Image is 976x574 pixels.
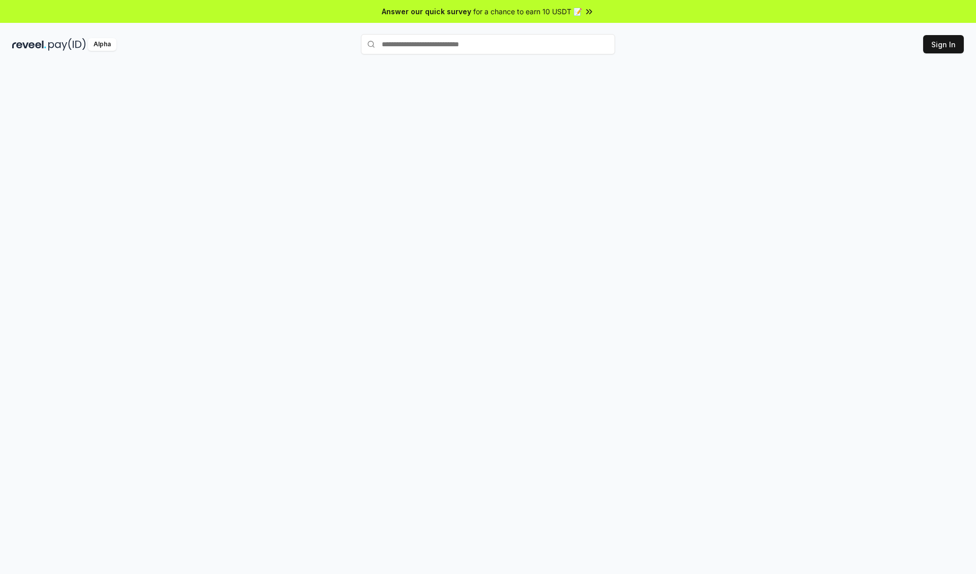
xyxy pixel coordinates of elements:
div: Alpha [88,38,116,51]
span: Answer our quick survey [382,6,471,17]
img: reveel_dark [12,38,46,51]
button: Sign In [923,35,964,53]
img: pay_id [48,38,86,51]
span: for a chance to earn 10 USDT 📝 [473,6,582,17]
